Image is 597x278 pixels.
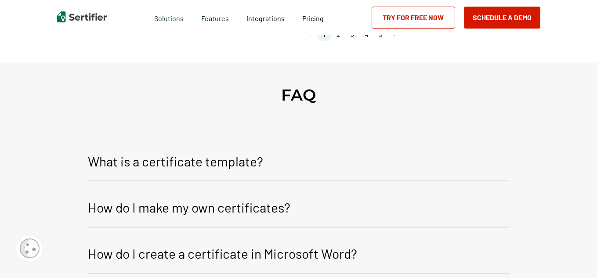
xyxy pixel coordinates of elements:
p: What is a certificate template? [88,151,263,172]
img: Sertifier | Digital Credentialing Platform [57,11,107,22]
p: How do I make my own certificates? [88,197,290,218]
a: Pricing [302,12,324,23]
h2: FAQ [281,85,316,105]
img: Cookie Popup Icon [20,238,40,258]
button: Schedule a Demo [464,7,540,29]
span: Solutions [154,12,184,23]
p: How do I create a certificate in Microsoft Word? [88,243,357,264]
a: Try for Free Now [372,7,455,29]
button: How do I create a certificate in Microsoft Word? [88,236,510,274]
button: How do I make my own certificates? [88,190,510,227]
button: What is a certificate template? [88,144,510,181]
span: Pricing [302,14,324,22]
a: Integrations [246,12,285,23]
span: Features [201,12,229,23]
span: Integrations [246,14,285,22]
